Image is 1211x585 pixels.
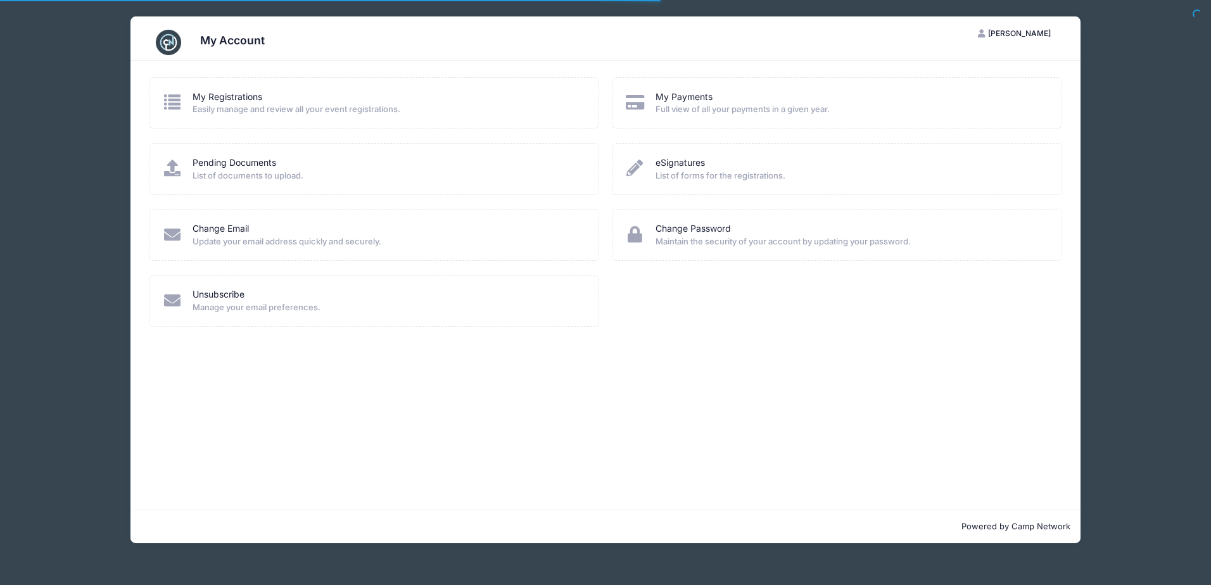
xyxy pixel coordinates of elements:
[193,301,582,314] span: Manage your email preferences.
[193,156,276,170] a: Pending Documents
[193,222,249,236] a: Change Email
[988,28,1051,38] span: [PERSON_NAME]
[193,170,582,182] span: List of documents to upload.
[200,34,265,47] h3: My Account
[141,520,1070,533] p: Powered by Camp Network
[656,156,705,170] a: eSignatures
[656,91,713,104] a: My Payments
[193,103,582,116] span: Easily manage and review all your event registrations.
[656,222,731,236] a: Change Password
[193,91,262,104] a: My Registrations
[193,288,244,301] a: Unsubscribe
[193,236,582,248] span: Update your email address quickly and securely.
[656,103,1045,116] span: Full view of all your payments in a given year.
[656,236,1045,248] span: Maintain the security of your account by updating your password.
[156,30,181,55] img: CampNetwork
[656,170,1045,182] span: List of forms for the registrations.
[967,23,1062,44] button: [PERSON_NAME]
